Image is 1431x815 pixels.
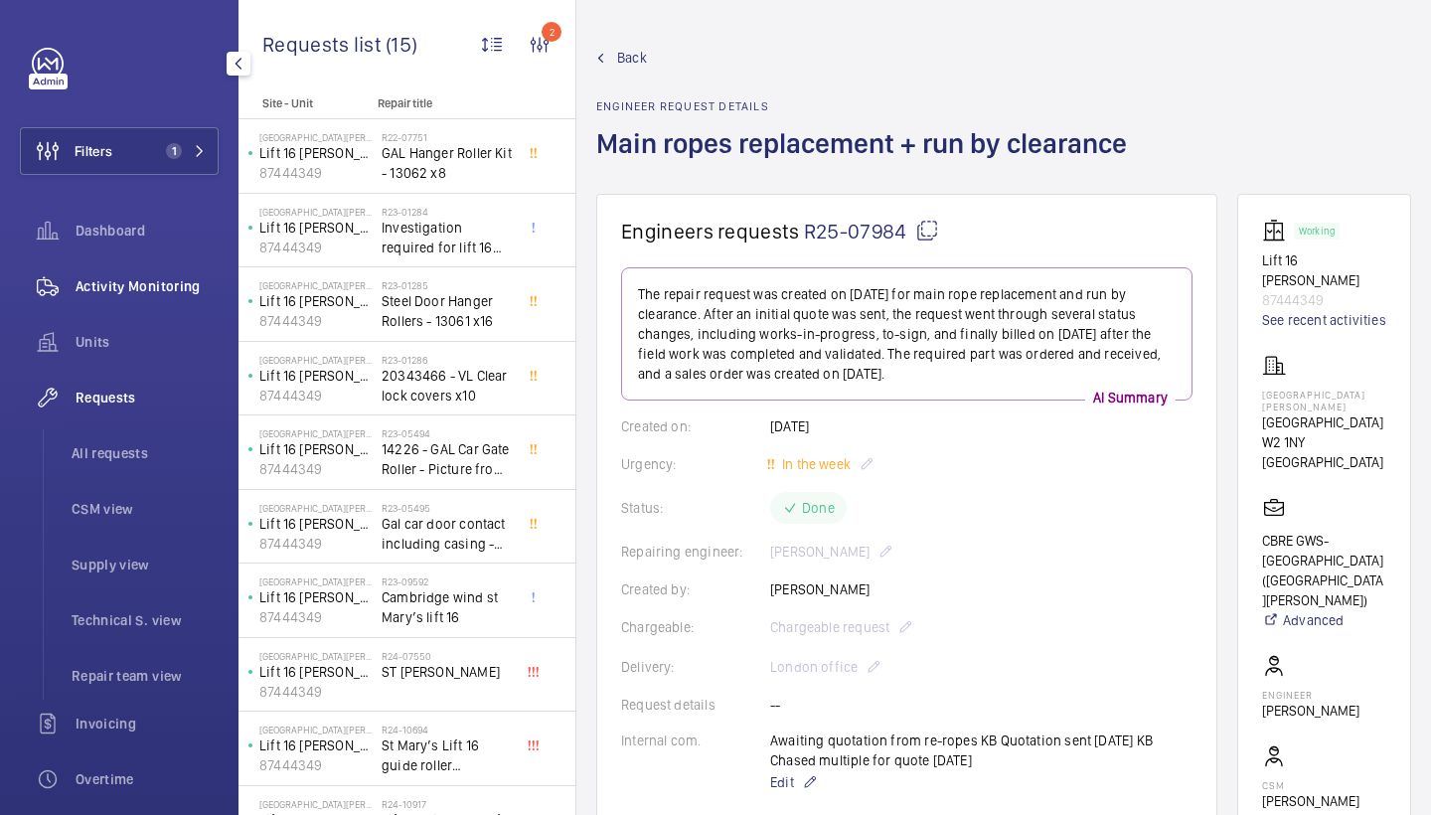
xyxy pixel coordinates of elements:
[1262,432,1386,472] p: W2 1NY [GEOGRAPHIC_DATA]
[382,650,513,662] h2: R24-07550
[259,502,374,514] p: [GEOGRAPHIC_DATA][PERSON_NAME]
[382,439,513,479] span: 14226 - GAL Car Gate Roller - Picture from [GEOGRAPHIC_DATA] for illustration only. Please give t...
[259,662,374,682] p: Lift 16 [PERSON_NAME]
[382,798,513,810] h2: R24-10917
[1262,412,1386,432] p: [GEOGRAPHIC_DATA]
[382,662,513,682] span: ST [PERSON_NAME]
[76,276,219,296] span: Activity Monitoring
[259,206,374,218] p: [GEOGRAPHIC_DATA][PERSON_NAME]
[72,555,219,574] span: Supply view
[20,127,219,175] button: Filters1
[259,311,374,331] p: 87444349
[382,291,513,331] span: Steel Door Hanger Rollers - 13061 x16
[382,575,513,587] h2: R23-09592
[1262,310,1386,330] a: See recent activities
[382,143,513,183] span: GAL Hanger Roller Kit - 13062 x8
[1262,701,1359,721] p: [PERSON_NAME]
[259,534,374,554] p: 87444349
[259,366,374,386] p: Lift 16 [PERSON_NAME]
[382,427,513,439] h2: R23-05494
[75,141,112,161] span: Filters
[382,735,513,775] span: St Mary’s Lift 16 guide roller replacement
[259,279,374,291] p: [GEOGRAPHIC_DATA][PERSON_NAME]
[382,354,513,366] h2: R23-01286
[259,798,374,810] p: [GEOGRAPHIC_DATA][PERSON_NAME]
[1262,531,1386,610] p: CBRE GWS- [GEOGRAPHIC_DATA] ([GEOGRAPHIC_DATA][PERSON_NAME])
[259,131,374,143] p: [GEOGRAPHIC_DATA][PERSON_NAME]
[259,607,374,627] p: 87444349
[259,575,374,587] p: [GEOGRAPHIC_DATA][PERSON_NAME]
[1262,250,1386,290] p: Lift 16 [PERSON_NAME]
[617,48,647,68] span: Back
[72,610,219,630] span: Technical S. view
[382,206,513,218] h2: R23-01284
[72,499,219,519] span: CSM view
[804,219,939,244] span: R25-07984
[262,32,386,57] span: Requests list
[76,332,219,352] span: Units
[76,714,219,733] span: Invoicing
[76,388,219,407] span: Requests
[1262,290,1386,310] p: 87444349
[259,724,374,735] p: [GEOGRAPHIC_DATA][PERSON_NAME]
[259,291,374,311] p: Lift 16 [PERSON_NAME]
[259,218,374,238] p: Lift 16 [PERSON_NAME]
[621,219,800,244] span: Engineers requests
[259,354,374,366] p: [GEOGRAPHIC_DATA][PERSON_NAME]
[259,514,374,534] p: Lift 16 [PERSON_NAME]
[1262,779,1359,791] p: CSM
[259,427,374,439] p: [GEOGRAPHIC_DATA][PERSON_NAME]
[76,769,219,789] span: Overtime
[596,125,1139,194] h1: Main ropes replacement + run by clearance
[259,735,374,755] p: Lift 16 [PERSON_NAME]
[259,650,374,662] p: [GEOGRAPHIC_DATA][PERSON_NAME]
[1085,388,1176,407] p: AI Summary
[382,502,513,514] h2: R23-05495
[259,755,374,775] p: 87444349
[259,682,374,702] p: 87444349
[259,587,374,607] p: Lift 16 [PERSON_NAME]
[382,366,513,406] span: 20343466 - VL Clear lock covers x10
[259,459,374,479] p: 87444349
[596,99,1139,113] h2: Engineer request details
[770,772,794,792] span: Edit
[1262,389,1386,412] p: [GEOGRAPHIC_DATA][PERSON_NAME]
[382,131,513,143] h2: R22-07751
[259,439,374,459] p: Lift 16 [PERSON_NAME]
[1262,610,1386,630] a: Advanced
[259,163,374,183] p: 87444349
[72,443,219,463] span: All requests
[72,666,219,686] span: Repair team view
[382,218,513,257] span: Investigation required for lift 16 for random safety drive fault on a ziel drive/regen unit. Ongo...
[1262,791,1359,811] p: [PERSON_NAME]
[259,238,374,257] p: 87444349
[382,514,513,554] span: Gal car door contact including casing - Picture from [PERSON_NAME] for illustration only. Please ...
[166,143,182,159] span: 1
[1262,219,1294,243] img: elevator.svg
[1262,689,1359,701] p: Engineer
[1299,228,1335,235] p: Working
[382,279,513,291] h2: R23-01285
[638,284,1176,384] p: The repair request was created on [DATE] for main rope replacement and run by clearance. After an...
[382,724,513,735] h2: R24-10694
[76,221,219,241] span: Dashboard
[238,96,370,110] p: Site - Unit
[259,143,374,163] p: Lift 16 [PERSON_NAME]
[259,386,374,406] p: 87444349
[382,587,513,627] span: Cambridge wind st Mary’s lift 16
[378,96,509,110] p: Repair title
